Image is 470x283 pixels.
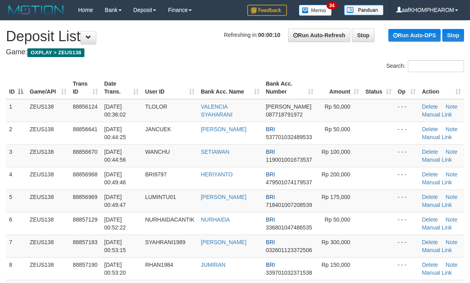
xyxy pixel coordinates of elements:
span: Copy 087718791972 to clipboard [266,111,303,118]
a: Run Auto-Refresh [288,29,350,42]
a: Delete [422,103,438,110]
a: SETIAWAN [201,149,229,155]
td: ZEUS138 [27,144,70,167]
td: 1 [6,99,27,122]
th: Bank Acc. Name: activate to sort column ascending [198,76,263,99]
td: 2 [6,122,27,144]
a: NURHAIDA [201,216,230,223]
span: [DATE] 00:44:56 [104,149,126,163]
span: Refreshing in: [224,32,280,38]
th: Action: activate to sort column ascending [419,76,464,99]
a: Manual Link [422,134,452,140]
a: Delete [422,149,438,155]
span: Rp 100,000 [321,149,350,155]
span: Rp 50,000 [325,216,350,223]
span: BRI9797 [145,171,166,178]
a: Note [446,194,458,200]
a: Manual Link [422,179,452,185]
span: 88857190 [73,262,97,268]
td: 3 [6,144,27,167]
span: 88856670 [73,149,97,155]
a: Delete [422,216,438,223]
a: Run Auto-DPS [388,29,441,42]
td: - - - [395,167,419,189]
h1: Deposit List [6,29,464,44]
span: TLOLOR [145,103,167,110]
span: BRI [266,216,275,223]
a: Manual Link [422,247,452,253]
span: LUMINTU01 [145,194,176,200]
span: [DATE] 00:44:25 [104,126,126,140]
a: Note [446,216,458,223]
span: Rp 50,000 [325,126,350,132]
td: ZEUS138 [27,257,70,280]
td: 6 [6,212,27,235]
a: Manual Link [422,202,452,208]
img: Feedback.jpg [247,5,287,16]
td: ZEUS138 [27,212,70,235]
a: Stop [352,29,374,42]
span: 34 [327,2,337,9]
th: Op: activate to sort column ascending [395,76,419,99]
span: [DATE] 00:52:22 [104,216,126,231]
strong: 00:00:10 [258,32,280,38]
span: BRI [266,262,275,268]
span: [DATE] 00:49:46 [104,171,126,185]
span: 88856969 [73,194,97,200]
td: 5 [6,189,27,212]
img: MOTION_logo.png [6,4,66,16]
a: Delete [422,262,438,268]
span: Rp 175,000 [321,194,350,200]
a: HERIYANTO [201,171,233,178]
td: - - - [395,212,419,235]
a: Manual Link [422,111,452,118]
td: ZEUS138 [27,189,70,212]
td: ZEUS138 [27,99,70,122]
a: [PERSON_NAME] [201,126,246,132]
span: Copy 339701032371538 to clipboard [266,270,312,276]
a: Manual Link [422,224,452,231]
span: NURHAIDACANTIK [145,216,194,223]
td: 8 [6,257,27,280]
span: [PERSON_NAME] [266,103,311,110]
span: BRI [266,149,275,155]
a: Note [446,149,458,155]
span: JANCUEK [145,126,171,132]
span: [DATE] 00:53:15 [104,239,126,253]
th: Status: activate to sort column ascending [362,76,395,99]
td: ZEUS138 [27,167,70,189]
h4: Game: [6,48,464,56]
td: 4 [6,167,27,189]
span: Copy 336801047486535 to clipboard [266,224,312,231]
th: Bank Acc. Number: activate to sort column ascending [263,76,317,99]
th: Date Trans.: activate to sort column ascending [101,76,142,99]
a: [PERSON_NAME] [201,239,246,245]
img: Button%20Memo.svg [299,5,332,16]
th: ID: activate to sort column descending [6,76,27,99]
a: Note [446,262,458,268]
span: BRI [266,239,275,245]
a: Note [446,239,458,245]
td: ZEUS138 [27,235,70,257]
a: Manual Link [422,270,452,276]
span: 88857183 [73,239,97,245]
a: JUMIRAN [201,262,225,268]
th: Amount: activate to sort column ascending [317,76,362,99]
span: Copy 718401007208539 to clipboard [266,202,312,208]
span: 88857129 [73,216,97,223]
span: 88856968 [73,171,97,178]
span: BRI [266,126,275,132]
span: [DATE] 00:53:20 [104,262,126,276]
a: VALENCIA SYAHARANI [201,103,233,118]
a: [PERSON_NAME] [201,194,246,200]
a: Stop [442,29,464,42]
span: Copy 119001001673537 to clipboard [266,157,312,163]
a: Note [446,103,458,110]
a: Delete [422,194,438,200]
td: - - - [395,257,419,280]
img: panduan.png [344,5,384,15]
span: Rp 50,000 [325,103,350,110]
span: SYAHRANI1989 [145,239,185,245]
span: BRI [266,194,275,200]
span: BRI [266,171,275,178]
